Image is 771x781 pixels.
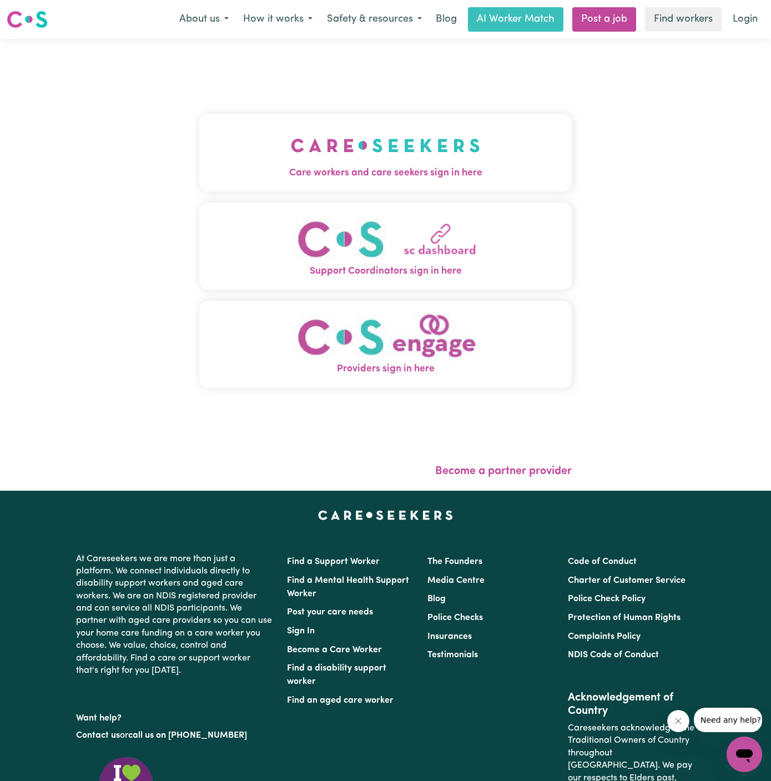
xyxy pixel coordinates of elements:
[427,632,472,641] a: Insurances
[320,8,429,31] button: Safety & resources
[468,7,563,32] a: AI Worker Match
[568,594,646,603] a: Police Check Policy
[427,576,485,585] a: Media Centre
[726,7,764,32] a: Login
[236,8,320,31] button: How it works
[199,301,572,388] button: Providers sign in here
[427,594,446,603] a: Blog
[427,651,478,659] a: Testimonials
[568,632,641,641] a: Complaints Policy
[287,627,315,636] a: Sign In
[427,557,482,566] a: The Founders
[76,548,274,682] p: At Careseekers we are more than just a platform. We connect individuals directly to disability su...
[435,466,572,477] a: Become a partner provider
[572,7,636,32] a: Post a job
[429,7,463,32] a: Blog
[645,7,722,32] a: Find workers
[287,557,380,566] a: Find a Support Worker
[287,576,409,598] a: Find a Mental Health Support Worker
[568,613,681,622] a: Protection of Human Rights
[199,114,572,192] button: Care workers and care seekers sign in here
[76,731,120,740] a: Contact us
[199,166,572,180] span: Care workers and care seekers sign in here
[287,664,386,686] a: Find a disability support worker
[427,613,483,622] a: Police Checks
[568,576,686,585] a: Charter of Customer Service
[172,8,236,31] button: About us
[128,731,247,740] a: call us on [PHONE_NUMBER]
[199,362,572,376] span: Providers sign in here
[667,710,689,732] iframe: Close message
[694,708,762,732] iframe: Message from company
[199,264,572,279] span: Support Coordinators sign in here
[727,737,762,772] iframe: Button to launch messaging window
[568,691,695,718] h2: Acknowledgement of Country
[568,557,637,566] a: Code of Conduct
[199,203,572,290] button: Support Coordinators sign in here
[76,708,274,724] p: Want help?
[7,9,48,29] img: Careseekers logo
[287,696,394,705] a: Find an aged care worker
[287,608,373,617] a: Post your care needs
[568,651,659,659] a: NDIS Code of Conduct
[76,725,274,746] p: or
[318,511,453,520] a: Careseekers home page
[287,646,382,654] a: Become a Care Worker
[7,7,48,32] a: Careseekers logo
